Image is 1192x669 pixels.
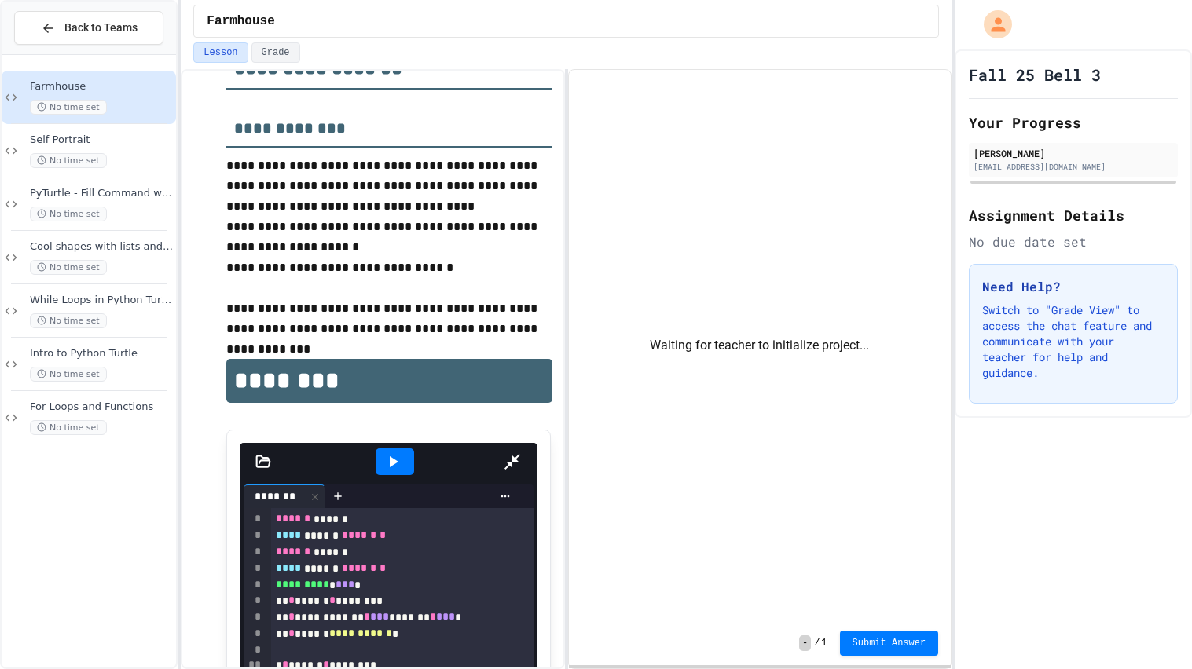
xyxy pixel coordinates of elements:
span: For Loops and Functions [30,400,173,414]
span: No time set [30,207,107,221]
button: Back to Teams [14,11,163,45]
span: No time set [30,153,107,168]
span: PyTurtle - Fill Command with Random Number Generator [30,187,173,200]
span: Farmhouse [207,12,274,31]
div: No due date set [969,232,1178,251]
span: Farmhouse [30,80,173,93]
h2: Assignment Details [969,204,1178,226]
span: Submit Answer [853,637,926,649]
span: Back to Teams [64,20,138,36]
span: Intro to Python Turtle [30,347,173,360]
button: Lesson [193,42,248,63]
span: No time set [30,313,107,328]
span: No time set [30,100,107,115]
span: Cool shapes with lists and fun features [30,240,173,254]
span: 1 [821,637,827,649]
h1: Fall 25 Bell 3 [969,64,1101,86]
span: No time set [30,420,107,435]
button: Submit Answer [840,631,939,656]
span: Self Portrait [30,133,173,147]
span: No time set [30,260,107,275]
h3: Need Help? [982,277,1164,296]
p: Switch to "Grade View" to access the chat feature and communicate with your teacher for help and ... [982,302,1164,381]
div: Waiting for teacher to initialize project... [569,70,951,621]
span: / [814,637,820,649]
span: - [799,635,811,651]
button: Grade [251,42,300,63]
span: While Loops in Python Turtle [30,294,173,307]
div: [EMAIL_ADDRESS][DOMAIN_NAME] [974,161,1173,173]
span: No time set [30,367,107,382]
div: [PERSON_NAME] [974,146,1173,160]
h2: Your Progress [969,111,1178,133]
div: My Account [967,6,1016,42]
